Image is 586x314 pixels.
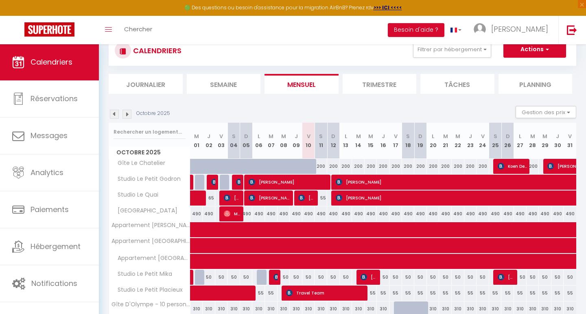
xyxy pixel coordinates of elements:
span: [PERSON_NAME] [498,269,514,285]
th: 21 [439,123,452,159]
div: 490 [315,206,327,221]
li: Trimestre [343,74,417,94]
div: 50 [215,270,228,285]
div: 50 [227,270,240,285]
abbr: M [455,132,460,140]
div: 200 [452,159,464,174]
div: 50 [564,270,576,285]
div: 490 [377,206,389,221]
abbr: D [506,132,510,140]
th: 06 [252,123,265,159]
th: 19 [414,123,427,159]
button: Besoin d'aide ? [388,23,444,37]
span: [GEOGRAPHIC_DATA] [110,206,179,215]
div: 490 [452,206,464,221]
div: 50 [240,270,253,285]
th: 14 [352,123,365,159]
button: Filtrer par hébergement [413,41,491,58]
abbr: M [356,132,361,140]
div: 490 [240,206,253,221]
div: 490 [501,206,514,221]
th: 22 [452,123,464,159]
div: 490 [278,206,290,221]
abbr: D [244,132,248,140]
span: [PERSON_NAME] [361,269,377,285]
div: 490 [527,206,539,221]
abbr: L [258,132,260,140]
div: 55 [414,286,427,301]
th: 03 [215,123,228,159]
abbr: M [194,132,199,140]
th: 08 [278,123,290,159]
div: 490 [477,206,489,221]
div: 200 [414,159,427,174]
div: 55 [464,286,477,301]
th: 07 [265,123,278,159]
abbr: J [295,132,298,140]
div: 50 [203,270,215,285]
li: Planning [499,74,573,94]
div: 490 [327,206,340,221]
div: 55 [514,286,527,301]
th: 01 [190,123,203,159]
div: 55 [564,286,576,301]
abbr: M [368,132,373,140]
th: 02 [203,123,215,159]
span: [PERSON_NAME] [236,174,240,190]
div: 55 [452,286,464,301]
div: 490 [265,206,278,221]
th: 26 [501,123,514,159]
abbr: S [319,132,323,140]
div: 490 [539,206,551,221]
span: Studio Le Petit Mika [110,270,174,279]
abbr: M [530,132,535,140]
div: 55 [477,286,489,301]
div: 50 [514,270,527,285]
img: ... [474,23,486,35]
span: Calendriers [31,57,72,67]
th: 12 [327,123,340,159]
div: 200 [402,159,415,174]
span: Travel Team [286,285,366,301]
span: Chercher [124,25,152,33]
a: ... [PERSON_NAME] [468,16,558,44]
div: 55 [315,191,327,206]
abbr: M [542,132,547,140]
abbr: L [432,132,434,140]
div: 490 [402,206,415,221]
div: 50 [551,270,564,285]
a: Chercher [118,16,158,44]
div: 490 [302,206,315,221]
span: [PERSON_NAME] [224,190,241,206]
th: 09 [290,123,302,159]
abbr: J [556,132,559,140]
div: 55 [389,286,402,301]
div: 55 [439,286,452,301]
span: Studio Le Quai [110,191,160,199]
th: 04 [227,123,240,159]
div: 50 [327,270,340,285]
div: 200 [427,159,439,174]
div: 55 [377,286,389,301]
div: 55 [489,286,502,301]
div: 490 [464,206,477,221]
span: Paiements [31,204,69,214]
div: 490 [352,206,365,221]
span: Appartement [PERSON_NAME] Thermal pour 6 Personnes, Garage [110,222,192,228]
input: Rechercher un logement... [114,125,186,139]
span: Gîte Le Chatelier [110,159,167,168]
div: 200 [315,159,327,174]
abbr: V [481,132,485,140]
div: 50 [439,270,452,285]
p: Octobre 2025 [136,110,170,117]
a: >>> ICI <<<< [374,4,402,11]
th: 29 [539,123,551,159]
th: 16 [377,123,389,159]
div: 50 [527,270,539,285]
div: 50 [290,270,302,285]
li: Tâches [420,74,494,94]
th: 28 [527,123,539,159]
th: 27 [514,123,527,159]
span: Gîte D'Olympe - 10 personnes [110,301,192,308]
div: 490 [340,206,352,221]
